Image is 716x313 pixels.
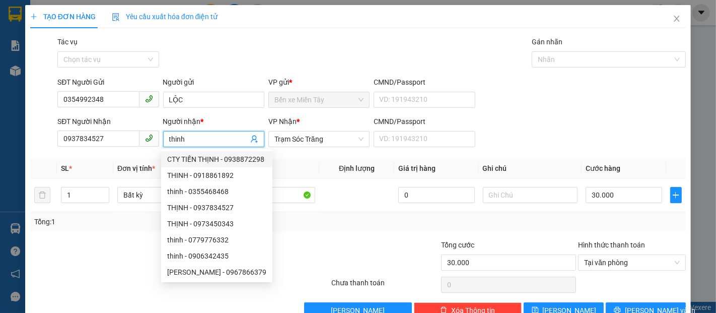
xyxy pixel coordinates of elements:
[584,255,680,270] span: Tại văn phòng
[57,38,78,46] label: Tác vụ
[441,241,474,249] span: Tổng cước
[34,216,277,227] div: Tổng: 1
[161,264,272,280] div: VĨNH THỊNH R. - 0967866379
[161,151,272,167] div: CTY TIẾN THỊNH - 0938872298
[586,164,620,172] span: Cước hàng
[91,69,156,91] span: VP nhận:
[112,13,218,21] span: Yêu cầu xuất hóa đơn điện tử
[479,159,582,178] th: Ghi chú
[167,154,266,165] div: CTY TIẾN THỊNH - 0938872298
[57,116,159,127] div: SĐT Người Nhận
[167,267,266,278] div: [PERSON_NAME] - 0967866379
[483,187,578,203] input: Ghi Chú
[8,69,78,91] span: VP gửi:
[161,216,272,232] div: THỊNH - 0973450343
[131,34,175,53] p: Ngày giờ in:
[673,15,681,23] span: close
[374,116,475,127] div: CMND/Passport
[663,5,691,33] button: Close
[398,164,436,172] span: Giá trị hàng
[532,38,562,46] label: Gán nhãn
[161,248,272,264] div: thinh - 0906342435
[163,77,264,88] div: Người gửi
[123,187,206,203] span: Bất kỳ
[339,164,375,172] span: Định lượng
[112,13,120,21] img: icon
[61,164,69,172] span: SL
[167,202,266,213] div: THỊNH - 0937834527
[250,135,258,143] span: user-add
[117,164,155,172] span: Đơn vị tính
[167,218,266,229] div: THỊNH - 0973450343
[57,77,159,88] div: SĐT Người Gửi
[167,234,266,245] div: thinh - 0779776332
[145,95,153,103] span: phone
[167,170,266,181] div: THINH - 0918861892
[161,167,272,183] div: THINH - 0918861892
[670,187,682,203] button: plus
[52,6,121,27] strong: XE KHÁCH MỸ DUYÊN
[145,134,153,142] span: phone
[331,277,441,295] div: Chưa thanh toán
[161,183,272,200] div: thinh - 0355468468
[47,32,118,39] span: TP.HCM -SÓC TRĂNG
[268,77,370,88] div: VP gửi
[274,92,364,107] span: Bến xe Miền Tây
[167,251,266,262] div: thinh - 0906342435
[30,13,37,20] span: plus
[274,132,364,147] span: Trạm Sóc Trăng
[167,186,266,197] div: thinh - 0355468468
[34,187,50,203] button: delete
[161,200,272,216] div: THỊNH - 0937834527
[578,241,645,249] label: Hình thức thanh toán
[45,42,127,52] strong: PHIẾU GỬI HÀNG
[268,117,297,126] span: VP Nhận
[161,232,272,248] div: thinh - 0779776332
[671,191,682,199] span: plus
[398,187,474,203] input: 0
[374,77,475,88] div: CMND/Passport
[163,116,264,127] div: Người nhận
[8,69,78,91] span: Trạm Sóc Trăng
[131,43,175,53] span: [DATE]
[30,13,96,21] span: TẠO ĐƠN HÀNG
